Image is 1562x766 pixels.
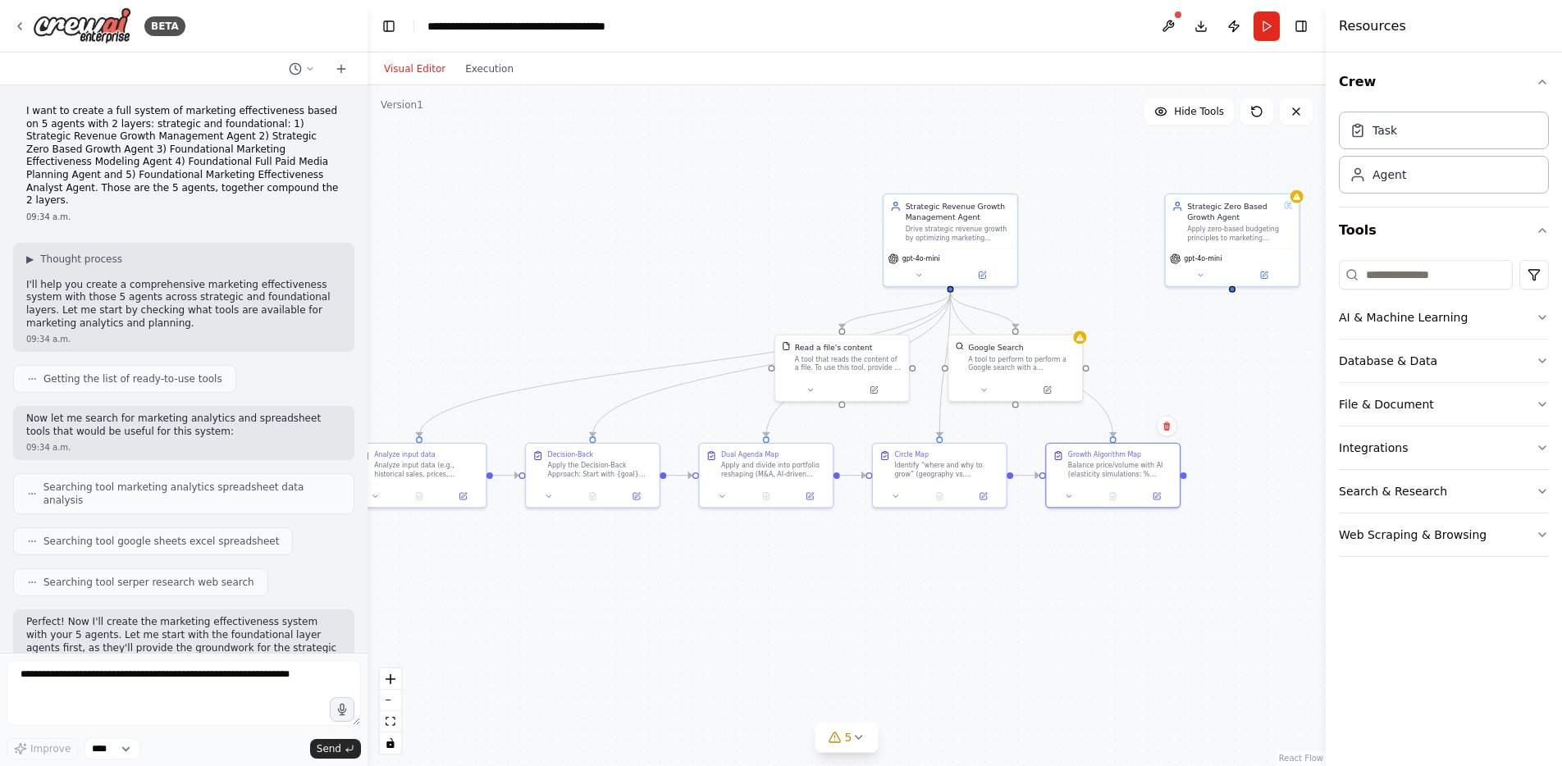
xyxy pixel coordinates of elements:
[310,739,361,759] button: Send
[7,738,78,759] button: Improve
[377,15,400,38] button: Hide left sidebar
[968,355,1076,372] div: A tool to perform to perform a Google search with a search_query.
[795,355,902,372] div: A tool that reads the content of a file. To use this tool, provide a 'file_path' parameter with t...
[1187,201,1279,222] div: Strategic Zero Based Growth Agent
[774,334,910,402] div: FileReadToolRead a file's contentA tool that reads the content of a file. To use this tool, provi...
[380,668,401,690] button: zoom in
[906,225,1011,242] div: Drive strategic revenue growth by optimizing marketing investments across the entire customer lif...
[906,201,1011,222] div: Strategic Revenue Growth Management Agent
[380,732,401,754] button: toggle interactivity
[1339,16,1406,36] h4: Resources
[916,490,962,503] button: No output available
[894,461,999,478] div: Identify “where and why to grow” (geography vs. category), integrating AI for predictions (e.g., ...
[1339,340,1549,382] button: Database & Data
[380,668,401,754] div: React Flow controls
[902,254,940,263] span: gpt-4o-mini
[1339,296,1549,339] button: AI & Machine Learning
[30,742,71,755] span: Improve
[26,413,341,438] p: Now let me search for marketing analytics and spreadsheet tools that would be useful for this sys...
[587,293,956,437] g: Edge from 4eedc192-575b-43da-bb5d-412072b5bb0e to 4da5bc39-ccfa-4b76-bb78-2481ea002ef9
[760,293,956,437] g: Edge from 4eedc192-575b-43da-bb5d-412072b5bb0e to 05eb496e-5dca-41cd-a1e2-0a2ef626b84f
[330,697,354,722] button: Click to speak your automation idea
[618,490,655,503] button: Open in side panel
[413,293,956,437] g: Edge from 4eedc192-575b-43da-bb5d-412072b5bb0e to 3f013168-ef4f-45ed-8f21-9f31b43ec1e6
[883,194,1018,287] div: Strategic Revenue Growth Management AgentDrive strategic revenue growth by optimizing marketing i...
[965,490,1002,503] button: Open in side panel
[525,443,660,508] div: Decision-BackApply the Decision-Back Approach: Start with {goal} (e.g., +5% revenue) and map them...
[427,18,605,34] nav: breadcrumb
[1045,443,1181,508] div: Growth Algorithm MapBalance price/volume with AI (elasticity simulations: % change in volume / % ...
[351,443,486,508] div: Analyze input dataAnalyze input data (e.g., historical sales, prices, volumes) using Multi-Lens: ...
[1339,207,1549,253] button: Tools
[26,105,341,207] p: I want to create a full system of marketing effectiveness based on 5 agents with 2 layers: strate...
[1138,490,1175,503] button: Open in side panel
[381,98,423,112] div: Version 1
[1339,470,1549,513] button: Search & Research
[952,269,1013,282] button: Open in side panel
[374,450,436,459] div: Analyze input data
[1339,426,1549,469] button: Integrations
[698,443,834,508] div: Dual Agenda MapApply and divide into portfolio reshaping (M&A, AI-driven innovation) and performa...
[26,616,341,667] p: Perfect! Now I'll create the marketing effectiveness system with your 5 agents. Let me start with...
[1279,754,1323,763] a: React Flow attribution
[721,461,826,478] div: Apply and divide into portfolio reshaping (M&A, AI-driven innovation) and performance (commercial...
[934,293,956,437] g: Edge from 4eedc192-575b-43da-bb5d-412072b5bb0e to 4124d926-0bd4-48f7-8a30-6fccd3e641fa
[1233,269,1295,282] button: Open in side panel
[795,342,873,353] div: Read a file's content
[569,490,615,503] button: No output available
[548,450,594,459] div: Decision-Back
[380,711,401,732] button: fit view
[445,490,482,503] button: Open in side panel
[1068,461,1173,478] div: Balance price/volume with AI (elasticity simulations: % change in volume / % change in price). Op...
[791,490,828,503] button: Open in side panel
[43,535,279,548] span: Searching tool google sheets excel spreadsheet
[1339,383,1549,426] button: File & Document
[1016,384,1078,397] button: Open in side panel
[1339,59,1549,105] button: Crew
[396,490,442,503] button: No output available
[743,490,789,503] button: No output available
[1372,166,1406,183] div: Agent
[374,461,479,478] div: Analyze input data (e.g., historical sales, prices, volumes) using Multi-Lens: Evaluate consumers...
[843,384,905,397] button: Open in side panel
[782,342,791,351] img: FileReadTool
[955,342,964,351] img: SerpApiGoogleSearchTool
[548,461,653,478] div: Apply the Decision-Back Approach: Start with {goal} (e.g., +5% revenue) and map them to RGM lever...
[43,372,222,385] span: Getting the list of ready-to-use tools
[872,443,1007,508] div: Circle MapIdentify “where and why to grow” (geography vs. category), integrating AI for predictio...
[380,690,401,711] button: zoom out
[945,293,1118,437] g: Edge from 4eedc192-575b-43da-bb5d-412072b5bb0e to 0b5c14b9-84d1-42b2-a5f6-2499a5efa33e
[1184,254,1222,263] span: gpt-4o-mini
[945,293,1021,329] g: Edge from 4eedc192-575b-43da-bb5d-412072b5bb0e to b995dc99-2703-497c-951e-39dec851e791
[1144,98,1234,125] button: Hide Tools
[493,470,519,481] g: Edge from 3f013168-ef4f-45ed-8f21-9f31b43ec1e6 to 4da5bc39-ccfa-4b76-bb78-2481ea002ef9
[26,441,341,454] div: 09:34 a.m.
[33,7,131,44] img: Logo
[1068,450,1141,459] div: Growth Algorithm Map
[1372,122,1397,139] div: Task
[1339,105,1549,207] div: Crew
[144,16,185,36] div: BETA
[837,293,956,329] g: Edge from 4eedc192-575b-43da-bb5d-412072b5bb0e to 45b823cc-e7e2-4200-8ceb-d01e017fbbf2
[1164,194,1299,287] div: Strategic Zero Based Growth AgentApply zero-based budgeting principles to marketing investments, ...
[455,59,523,79] button: Execution
[40,253,122,266] span: Thought process
[282,59,322,79] button: Switch to previous chat
[948,334,1083,402] div: SerpApiGoogleSearchToolGoogle SearchA tool to perform to perform a Google search with a search_qu...
[968,342,1023,353] div: Google Search
[721,450,779,459] div: Dual Agenda Map
[1090,490,1136,503] button: No output available
[26,279,341,330] p: I'll help you create a comprehensive marketing effectiveness system with those 5 agents across st...
[374,59,455,79] button: Visual Editor
[1013,470,1039,481] g: Edge from 4124d926-0bd4-48f7-8a30-6fccd3e641fa to 0b5c14b9-84d1-42b2-a5f6-2499a5efa33e
[1174,105,1224,118] span: Hide Tools
[1339,513,1549,556] button: Web Scraping & Browsing
[43,481,340,507] span: Searching tool marketing analytics spreadsheet data analysis
[26,211,341,223] div: 09:34 a.m.
[1156,416,1177,437] button: Delete node
[26,253,122,266] button: ▶Thought process
[26,333,341,345] div: 09:34 a.m.
[845,729,852,745] span: 5
[317,742,341,755] span: Send
[666,470,692,481] g: Edge from 4da5bc39-ccfa-4b76-bb78-2481ea002ef9 to 05eb496e-5dca-41cd-a1e2-0a2ef626b84f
